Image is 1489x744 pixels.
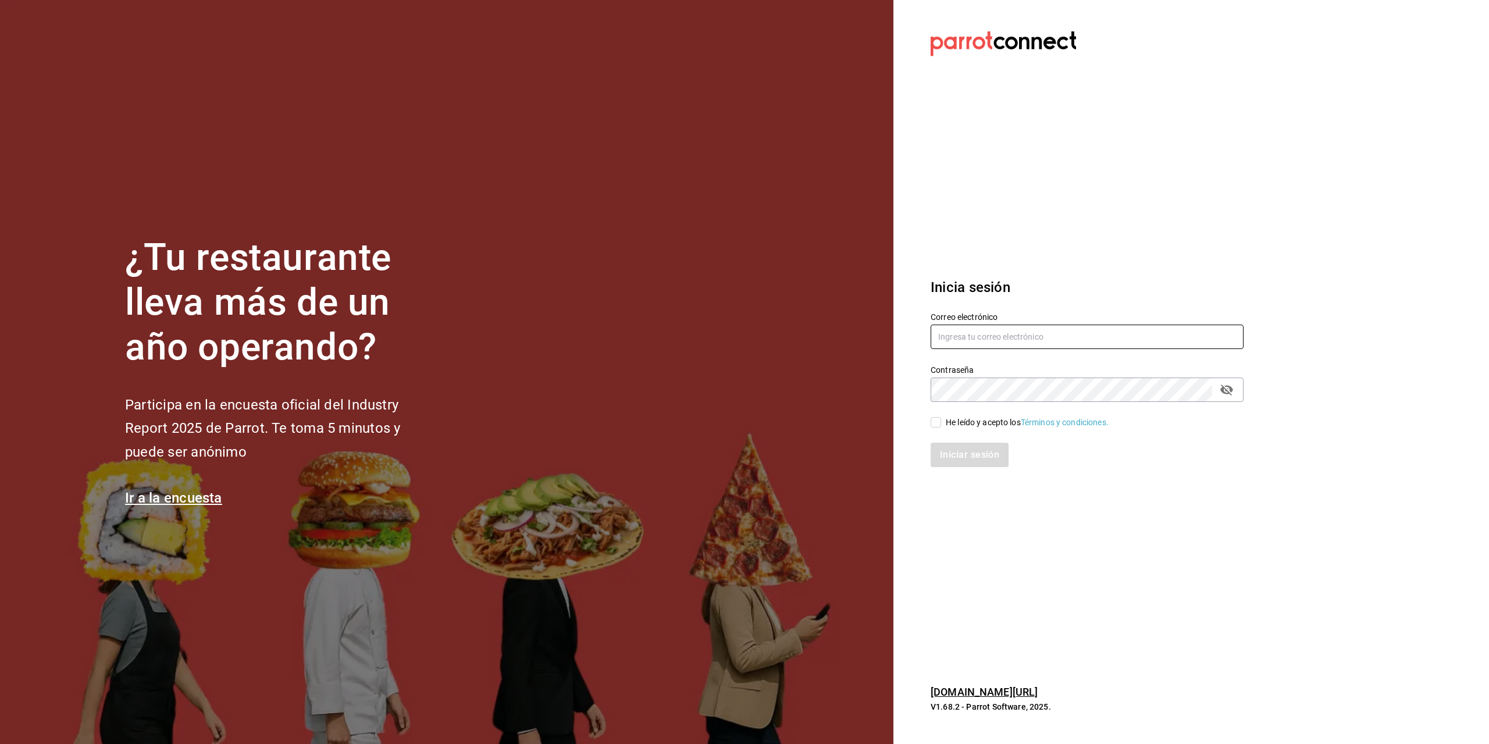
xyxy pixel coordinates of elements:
[931,325,1244,349] input: Ingresa tu correo electrónico
[931,277,1244,298] h3: Inicia sesión
[125,490,222,506] a: Ir a la encuesta
[931,366,1244,374] label: Contraseña
[1021,418,1109,427] a: Términos y condiciones.
[931,313,1244,321] label: Correo electrónico
[931,701,1244,713] p: V1.68.2 - Parrot Software, 2025.
[931,686,1038,698] a: [DOMAIN_NAME][URL]
[125,393,439,464] h2: Participa en la encuesta oficial del Industry Report 2025 de Parrot. Te toma 5 minutos y puede se...
[1217,380,1237,400] button: passwordField
[125,236,439,369] h1: ¿Tu restaurante lleva más de un año operando?
[946,417,1109,429] div: He leído y acepto los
